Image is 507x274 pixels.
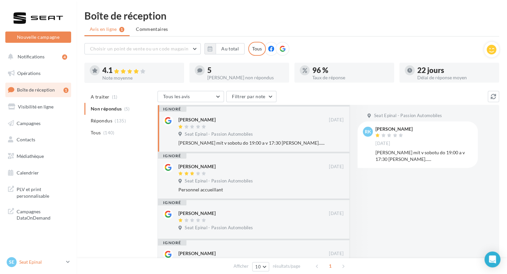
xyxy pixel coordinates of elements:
[84,11,499,21] div: Boîte de réception
[185,178,253,184] span: Seat Epinal - Passion Automobiles
[329,164,344,170] span: [DATE]
[255,264,261,269] span: 10
[178,140,344,146] div: [PERSON_NAME] mít v sobotu do 19:00 a v 17:30 [PERSON_NAME]......
[17,170,39,175] span: Calendrier
[62,54,67,60] div: 4
[63,88,68,93] div: 1
[4,100,72,114] a: Visibilité en ligne
[417,75,494,80] div: Délai de réponse moyen
[207,75,284,80] div: [PERSON_NAME] non répondus
[17,120,41,126] span: Campagnes
[375,127,413,131] div: [PERSON_NAME]
[325,261,336,271] span: 1
[417,67,494,74] div: 22 jours
[136,26,168,33] span: Commentaires
[102,67,179,74] div: 4.1
[4,166,72,180] a: Calendrier
[103,130,115,135] span: (140)
[329,117,344,123] span: [DATE]
[17,207,68,221] span: Campagnes DataOnDemand
[4,204,72,224] a: Campagnes DataOnDemand
[178,210,216,217] div: [PERSON_NAME]
[112,94,118,100] span: (1)
[91,94,109,100] span: A traiter
[84,43,201,54] button: Choisir un point de vente ou un code magasin
[158,240,186,245] div: ignoré
[178,116,216,123] div: [PERSON_NAME]
[375,141,390,147] span: [DATE]
[4,66,72,80] a: Opérations
[102,76,179,80] div: Note moyenne
[365,128,371,135] span: rk
[185,225,253,231] span: Seat Epinal - Passion Automobiles
[178,186,344,193] div: Personnel accueillant
[163,94,190,99] span: Tous les avis
[329,251,344,257] span: [DATE]
[115,118,126,123] span: (135)
[17,87,55,93] span: Boîte de réception
[91,117,112,124] span: Répondus
[158,200,186,205] div: ignoré
[248,42,266,56] div: Tous
[91,129,101,136] span: Tous
[19,259,63,265] p: Seat Epinal
[5,256,71,268] a: SE Seat Epinal
[4,50,70,64] button: Notifications 4
[17,153,44,159] span: Médiathèque
[4,83,72,97] a: Boîte de réception1
[484,251,500,267] div: Open Intercom Messenger
[4,182,72,202] a: PLV et print personnalisable
[207,67,284,74] div: 5
[329,211,344,217] span: [DATE]
[158,153,186,159] div: ignoré
[185,131,253,137] span: Seat Epinal - Passion Automobiles
[90,46,188,51] span: Choisir un point de vente ou un code magasin
[18,104,53,109] span: Visibilité en ligne
[9,259,14,265] span: SE
[178,163,216,170] div: [PERSON_NAME]
[4,133,72,147] a: Contacts
[204,43,245,54] button: Au total
[5,32,71,43] button: Nouvelle campagne
[374,113,442,119] span: Seat Epinal - Passion Automobiles
[18,54,45,59] span: Notifications
[312,67,389,74] div: 96 %
[273,263,300,269] span: résultats/page
[234,263,249,269] span: Afficher
[17,137,35,142] span: Contacts
[252,262,269,271] button: 10
[17,185,68,199] span: PLV et print personnalisable
[375,149,472,163] div: [PERSON_NAME] mít v sobotu do 19:00 a v 17:30 [PERSON_NAME]......
[226,91,276,102] button: Filtrer par note
[157,91,224,102] button: Tous les avis
[17,70,41,76] span: Opérations
[4,149,72,163] a: Médiathèque
[158,106,186,112] div: ignoré
[216,43,245,54] button: Au total
[4,116,72,130] a: Campagnes
[178,250,216,257] div: [PERSON_NAME]
[312,75,389,80] div: Taux de réponse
